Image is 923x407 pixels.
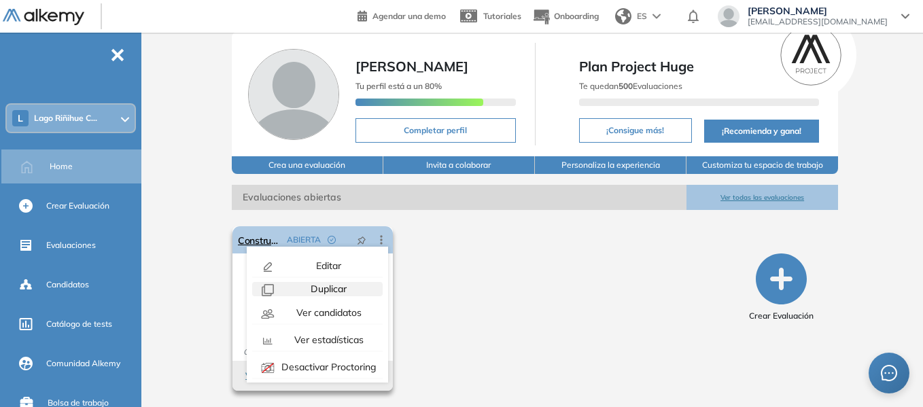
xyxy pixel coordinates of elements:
[347,229,377,251] button: pushpin
[252,282,383,296] button: Duplicar
[232,156,383,174] button: Crea una evaluación
[355,118,516,143] button: Completar perfil
[554,11,599,21] span: Onboarding
[615,8,631,24] img: world
[3,9,84,26] img: Logo
[46,200,109,212] span: Crear Evaluación
[252,302,383,323] button: Ver candidatos
[308,283,347,295] span: Duplicar
[232,185,686,210] span: Evaluaciones abiertas
[652,14,661,19] img: arrow
[34,113,97,124] span: Lago Riñihue C...
[579,56,820,77] span: Plan Project Huge
[372,11,446,21] span: Agendar una demo
[535,156,686,174] button: Personaliza la experiencia
[749,253,814,322] button: Crear Evaluación
[328,236,336,244] span: check-circle
[294,306,362,319] span: Ver candidatos
[358,7,446,23] a: Agendar una demo
[355,58,468,75] span: [PERSON_NAME]
[532,2,599,31] button: Onboarding
[579,81,682,91] span: Te quedan Evaluaciones
[619,81,633,91] b: 500
[686,185,838,210] button: Ver todas las evaluaciones
[483,11,521,21] span: Tutoriales
[50,160,73,173] span: Home
[252,255,383,277] button: Editar
[704,120,820,143] button: ¡Recomienda y gana!
[252,329,383,351] button: Ver estadísticas
[46,279,89,291] span: Candidatos
[357,234,366,245] span: pushpin
[46,318,112,330] span: Catálogo de tests
[46,239,96,251] span: Evaluaciones
[245,368,294,384] button: Ver tests
[355,81,442,91] span: Tu perfil está a un 80%
[686,156,838,174] button: Customiza tu espacio de trabajo
[248,49,339,140] img: Foto de perfil
[287,234,321,246] span: ABIERTA
[292,334,364,346] span: Ver estadísticas
[279,361,377,373] span: Desactivar Proctoring
[579,118,692,143] button: ¡Consigue más!
[252,356,383,378] button: Desactivar Proctoring
[238,226,281,253] a: Constructor de [PERSON_NAME]
[748,16,888,27] span: [EMAIL_ADDRESS][DOMAIN_NAME]
[46,357,120,370] span: Comunidad Alkemy
[881,365,897,381] span: message
[238,346,352,358] span: Creado por: [PERSON_NAME]
[383,156,535,174] button: Invita a colaborar
[748,5,888,16] span: [PERSON_NAME]
[749,310,814,322] span: Crear Evaluación
[637,10,647,22] span: ES
[18,113,23,124] span: L
[313,260,341,272] span: Editar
